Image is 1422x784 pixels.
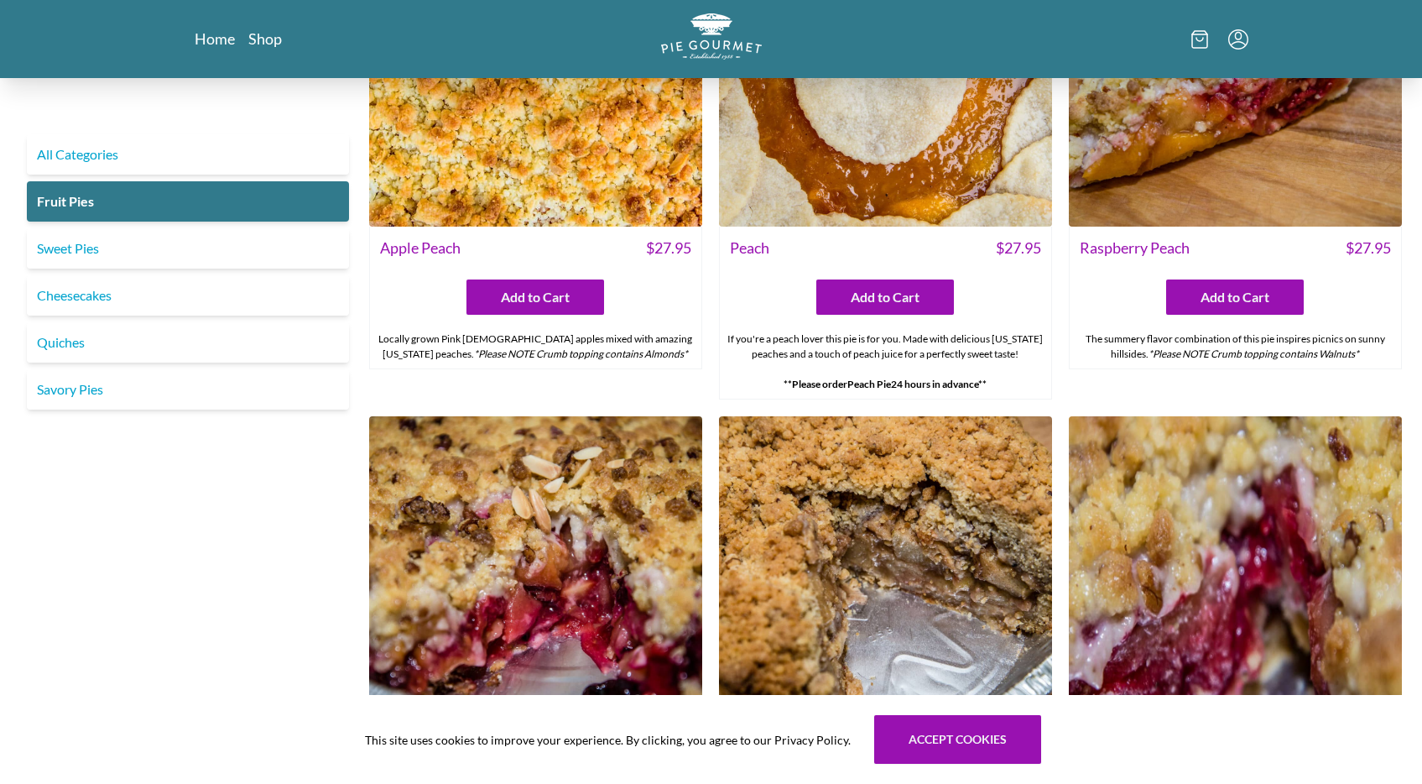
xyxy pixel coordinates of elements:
[27,181,349,222] a: Fruit Pies
[1149,348,1359,360] em: *Please NOTE Crumb topping contains Walnuts*
[719,416,1052,750] img: French Apple
[365,731,851,749] span: This site uses cookies to improve your experience. By clicking, you agree to our Privacy Policy.
[784,378,987,390] strong: **Please order 24 hours in advance**
[1201,287,1269,307] span: Add to Cart
[248,29,282,49] a: Shop
[996,237,1041,259] span: $ 27.95
[27,322,349,363] a: Quiches
[874,715,1041,764] button: Accept cookies
[1069,416,1402,750] img: Apple Raspberry
[1166,280,1304,315] button: Add to Cart
[501,287,570,307] span: Add to Cart
[730,237,769,259] span: Peach
[661,13,762,60] img: logo
[466,280,604,315] button: Add to Cart
[27,369,349,410] a: Savory Pies
[1346,237,1391,259] span: $ 27.95
[1070,325,1401,368] div: The summery flavor combination of this pie inspires picnics on sunny hillsides.
[27,275,349,316] a: Cheesecakes
[847,378,891,390] strong: Peach Pie
[380,237,461,259] span: Apple Peach
[27,134,349,175] a: All Categories
[369,416,702,750] img: Mixed Fruit
[370,325,701,368] div: Locally grown Pink [DEMOGRAPHIC_DATA] apples mixed with amazing [US_STATE] peaches.
[27,228,349,269] a: Sweet Pies
[661,13,762,65] a: Logo
[851,287,919,307] span: Add to Cart
[474,348,688,360] em: *Please NOTE Crumb topping contains Almonds*
[195,29,235,49] a: Home
[1228,29,1248,50] button: Menu
[646,237,691,259] span: $ 27.95
[720,325,1051,399] div: If you're a peach lover this pie is for you. Made with delicious [US_STATE] peaches and a touch o...
[816,280,954,315] button: Add to Cart
[1080,237,1190,259] span: Raspberry Peach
